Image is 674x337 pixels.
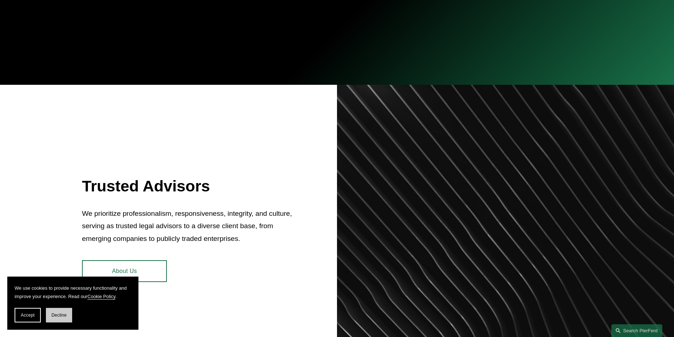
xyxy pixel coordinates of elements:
[7,277,138,330] section: Cookie banner
[46,308,72,322] button: Decline
[21,313,35,318] span: Accept
[15,308,41,322] button: Accept
[82,260,167,282] a: About Us
[611,324,662,337] a: Search this site
[82,207,294,245] p: We prioritize professionalism, responsiveness, integrity, and culture, serving as trusted legal a...
[15,284,131,301] p: We use cookies to provide necessary functionality and improve your experience. Read our .
[87,294,115,299] a: Cookie Policy
[51,313,67,318] span: Decline
[82,177,294,195] h2: Trusted Advisors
